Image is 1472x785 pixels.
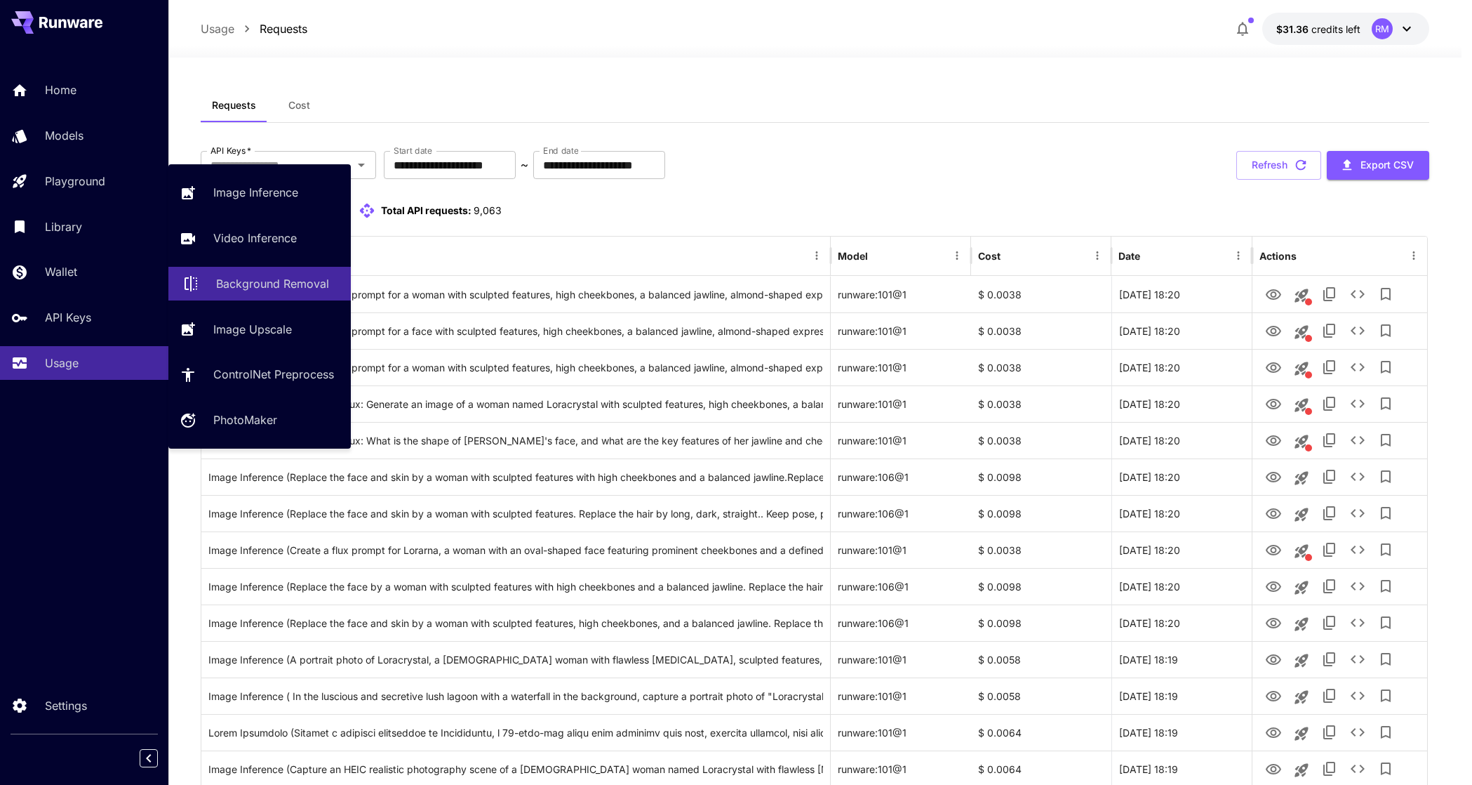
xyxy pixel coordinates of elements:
[474,204,502,216] span: 9,063
[168,403,351,437] a: PhotoMaker
[208,496,823,532] div: Click to copy prompt
[213,411,277,428] p: PhotoMaker
[1111,349,1252,385] div: 26 Aug, 2025 18:20
[260,20,307,37] p: Requests
[831,678,971,714] div: runware:101@1
[1372,426,1400,454] button: Add to library
[1372,353,1400,381] button: Add to library
[1316,353,1344,381] button: Copy TaskUUID
[208,569,823,605] div: Click to copy prompt
[1229,246,1248,265] button: Menu
[1344,572,1372,600] button: See details
[1316,718,1344,746] button: Copy TaskUUID
[971,349,1111,385] div: $ 0.0038
[208,350,823,385] div: Click to copy prompt
[1372,609,1400,637] button: Add to library
[288,99,310,112] span: Cost
[1344,755,1372,783] button: See details
[1372,718,1400,746] button: Add to library
[1259,499,1287,527] button: View Image
[168,267,351,301] a: Background Removal
[1316,426,1344,454] button: Copy TaskUUID
[831,532,971,568] div: runware:101@1
[208,678,823,714] div: Click to copy prompt
[1372,645,1400,673] button: Add to library
[1002,246,1022,265] button: Sort
[971,312,1111,349] div: $ 0.0038
[1111,605,1252,641] div: 26 Aug, 2025 18:20
[831,641,971,678] div: runware:101@1
[831,568,971,605] div: runware:106@1
[807,246,827,265] button: Menu
[971,605,1111,641] div: $ 0.0098
[1316,463,1344,491] button: Copy TaskUUID
[45,263,77,280] p: Wallet
[543,145,578,157] label: End date
[208,386,823,422] div: Click to copy prompt
[208,642,823,678] div: Click to copy prompt
[1316,609,1344,637] button: Copy TaskUUID
[201,20,234,37] p: Usage
[1372,536,1400,564] button: Add to library
[831,495,971,532] div: runware:106@1
[971,422,1111,459] div: $ 0.0038
[1088,246,1107,265] button: Menu
[1111,459,1252,495] div: 26 Aug, 2025 18:20
[168,221,351,256] a: Video Inference
[1236,151,1321,180] button: Refresh
[1316,499,1344,527] button: Copy TaskUUID
[971,459,1111,495] div: $ 0.0098
[1372,755,1400,783] button: Add to library
[831,349,971,385] div: runware:101@1
[1259,316,1287,345] button: View Image
[208,459,823,495] div: Click to copy prompt
[1111,641,1252,678] div: 26 Aug, 2025 18:19
[1344,645,1372,673] button: See details
[208,532,823,568] div: Click to copy prompt
[1287,464,1316,492] button: Launch in playground
[381,204,471,216] span: Total API requests:
[1372,18,1393,39] div: RM
[1111,385,1252,422] div: 26 Aug, 2025 18:20
[1344,280,1372,308] button: See details
[838,250,868,262] div: Model
[1287,428,1316,456] button: This request includes a reference image. Clicking this will load all other parameters, but for pr...
[1372,572,1400,600] button: Add to library
[831,312,971,349] div: runware:101@1
[1316,645,1344,673] button: Copy TaskUUID
[1287,318,1316,346] button: This request includes a reference image. Clicking this will load all other parameters, but for pr...
[831,422,971,459] div: runware:101@1
[1111,312,1252,349] div: 26 Aug, 2025 18:20
[1287,282,1316,310] button: This request includes a reference image. Clicking this will load all other parameters, but for pr...
[1372,463,1400,491] button: Add to library
[1259,645,1287,673] button: View Image
[1344,536,1372,564] button: See details
[831,459,971,495] div: runware:106@1
[1118,250,1140,262] div: Date
[831,714,971,751] div: runware:101@1
[1316,390,1344,418] button: Copy TaskUUID
[971,276,1111,312] div: $ 0.0038
[352,155,371,175] button: Open
[831,385,971,422] div: runware:101@1
[1259,754,1287,783] button: View Image
[1142,246,1161,265] button: Sort
[1111,678,1252,714] div: 26 Aug, 2025 18:19
[208,277,823,312] div: Click to copy prompt
[1344,718,1372,746] button: See details
[1111,714,1252,751] div: 26 Aug, 2025 18:19
[1287,610,1316,638] button: Launch in playground
[208,715,823,751] div: Click to copy prompt
[45,173,105,190] p: Playground
[140,749,158,767] button: Collapse sidebar
[1344,353,1372,381] button: See details
[831,276,971,312] div: runware:101@1
[1287,720,1316,748] button: Launch in playground
[1344,463,1372,491] button: See details
[394,145,432,157] label: Start date
[1276,22,1360,37] div: $31.36368
[1259,352,1287,381] button: View Image
[1287,683,1316,711] button: Launch in playground
[45,697,87,714] p: Settings
[208,423,823,459] div: Click to copy prompt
